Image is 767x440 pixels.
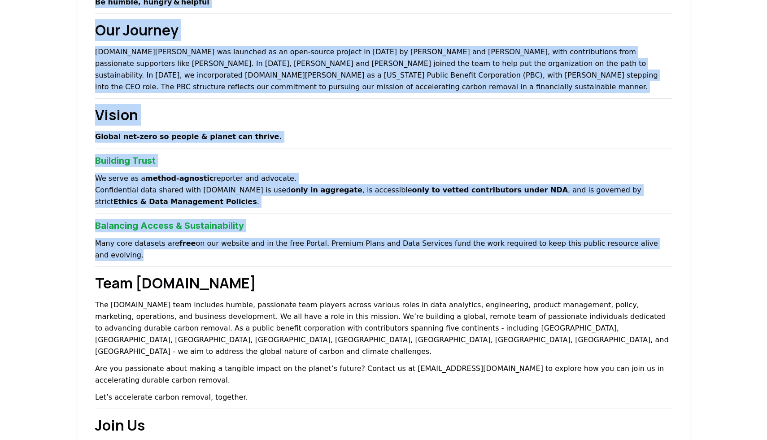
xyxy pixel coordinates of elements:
p: Many core datasets are on our website and in the free Portal. Premium Plans and Data Services fun... [95,238,672,261]
p: [DOMAIN_NAME][PERSON_NAME] was launched as an open-source project in [DATE] by [PERSON_NAME] and ... [95,46,672,93]
strong: method‑agnostic [145,174,214,183]
p: Are you passionate about making a tangible impact on the planet’s future? Contact us at [EMAIL_AD... [95,363,672,386]
strong: only to vetted contributors under NDA [412,186,568,194]
h2: Vision [95,104,672,126]
p: We serve as a reporter and advocate. Confidential data shared with [DOMAIN_NAME] is used , is acc... [95,173,672,208]
h2: Join Us [95,414,672,436]
h3: Balancing Access & Sustainability [95,219,672,232]
strong: Ethics & Data Management Policies [113,197,257,206]
h2: Our Journey [95,19,672,41]
strong: free [179,239,196,248]
strong: Global net‑zero so people & planet can thrive. [95,132,282,141]
h2: Team [DOMAIN_NAME] [95,272,672,294]
p: The [DOMAIN_NAME] team includes humble, passionate team players across various roles in data anal... [95,299,672,357]
p: Let’s accelerate carbon removal, together. [95,392,672,403]
strong: only in aggregate [291,186,362,194]
h3: Building Trust [95,154,672,167]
